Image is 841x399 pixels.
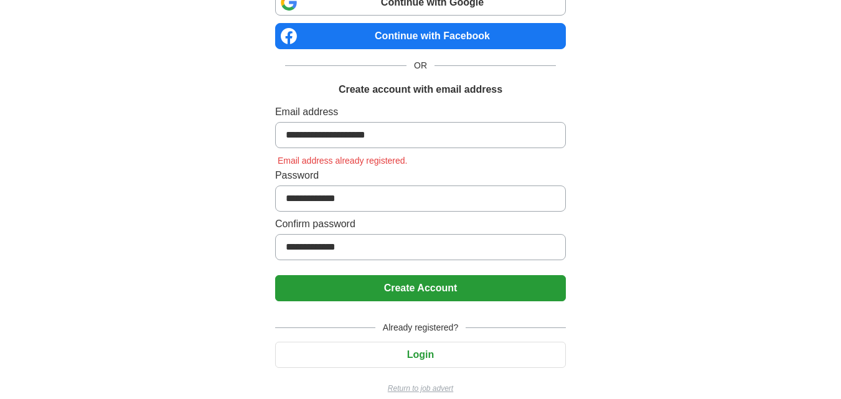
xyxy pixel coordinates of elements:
[339,82,502,97] h1: Create account with email address
[275,383,566,394] a: Return to job advert
[406,59,435,72] span: OR
[275,168,566,183] label: Password
[275,105,566,120] label: Email address
[275,342,566,368] button: Login
[275,275,566,301] button: Create Account
[275,23,566,49] a: Continue with Facebook
[275,349,566,360] a: Login
[375,321,466,334] span: Already registered?
[275,217,566,232] label: Confirm password
[275,156,410,166] span: Email address already registered.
